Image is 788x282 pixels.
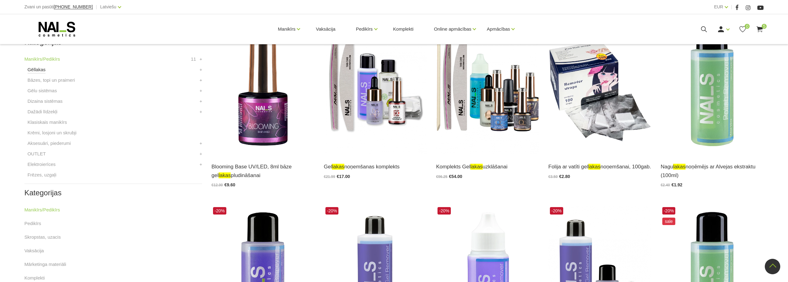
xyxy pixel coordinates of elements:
a: Klasiskais manikīrs [28,119,67,126]
a: Gellakasnoņemšanas komplekts [324,163,427,171]
span: lakas [470,164,483,170]
a: + [199,87,202,94]
span: | [731,3,732,11]
span: 5 [762,24,767,29]
a: Komplekts Gellakasuzklāšanai [436,163,539,171]
span: sale [662,218,676,225]
img: Blooming Base UV/LED - caurspīdīga bāze, kas paredzēta pludināšanas dizaina izveidei, aktuālajiem... [211,13,315,155]
a: Aksesuāri, piederumi [28,140,71,147]
a: Vaksācija [311,14,340,44]
a: Dizaina sistēmas [28,98,63,105]
a: + [199,98,202,105]
a: Blooming Base UV/LED, 8ml bāze gellakaspludināšanai [211,163,315,179]
a: + [199,55,202,63]
a: EUR [714,3,723,11]
a: Manikīrs/Pedikīrs [24,55,60,63]
span: -20% [213,207,226,215]
a: Vaksācija [24,247,44,254]
a: Komplekti [388,14,419,44]
a: Frēzes, uzgaļi [28,171,56,179]
a: Folija ar vatīti gellakasnoņemšanai, 100gab. [548,163,651,171]
img: Gellakas noņemšanas komplekts ietver▪️ Līdzeklis Gellaku un citu Soak Off produktu noņemšanai (10... [324,13,427,155]
span: €54.00 [449,174,462,179]
a: + [199,140,202,147]
span: €21.99 [324,175,335,179]
a: [PHONE_NUMBER] [54,5,93,9]
img: Gellakas uzklāšanas komplektā ietilpst:Wipe Off Solutions 3in1/30mlBrilliant Bond Bezskābes praim... [436,13,539,155]
span: -20% [325,207,339,215]
a: Skropstas, uzacis [24,233,61,241]
span: lakas [219,172,231,178]
span: €2.80 [559,174,570,179]
a: Krēmi, losjoni un skrubji [28,129,76,137]
span: €17.00 [337,174,350,179]
a: Komplekti [24,274,45,282]
a: OUTLET [28,150,46,158]
span: -20% [662,207,676,215]
a: Apmācības [487,17,510,41]
a: Nagulakasnoņēmējs ar Alvejas ekstraktu (100ml) [661,163,764,179]
a: Online apmācības [434,17,471,41]
h2: Kategorijas [24,189,202,197]
a: + [199,161,202,168]
a: Dažādi līdzekļi [28,108,58,115]
img: Description [548,13,651,155]
div: Zvani un pasūti [24,3,93,11]
span: €1.92 [672,182,682,187]
span: €9.60 [224,182,235,187]
a: Bāzes, topi un praimeri [28,76,75,84]
a: Elektroierīces [28,161,56,168]
span: -20% [550,207,563,215]
a: + [199,150,202,158]
a: Gēllakas [28,66,46,73]
span: €2.40 [661,183,670,187]
span: -20% [438,207,451,215]
span: lakas [332,164,344,170]
a: Pedikīrs [24,220,41,227]
span: [PHONE_NUMBER] [54,4,93,9]
a: 0 [739,25,747,33]
span: €3.50 [548,175,558,179]
span: 11 [191,55,196,63]
span: | [96,3,97,11]
span: lakas [673,164,686,170]
span: lakas [588,164,601,170]
a: Gēlu sistēmas [28,87,57,94]
span: €96.25 [436,175,447,179]
span: 0 [745,24,750,29]
a: Manikīrs/Pedikīrs [24,206,60,214]
img: Saudzīgs un efektīvs nagu lakas noņēmējs bez acetona.Tilpums:100 ml., 500 ml... [661,13,764,155]
a: 5 [756,25,764,33]
a: Manikīrs [278,17,296,41]
a: Latviešu [100,3,116,11]
a: + [199,66,202,73]
a: + [199,76,202,84]
a: + [199,108,202,115]
a: Mārketinga materiāli [24,261,66,268]
a: Pedikīrs [356,17,372,41]
span: €12.00 [211,183,223,187]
